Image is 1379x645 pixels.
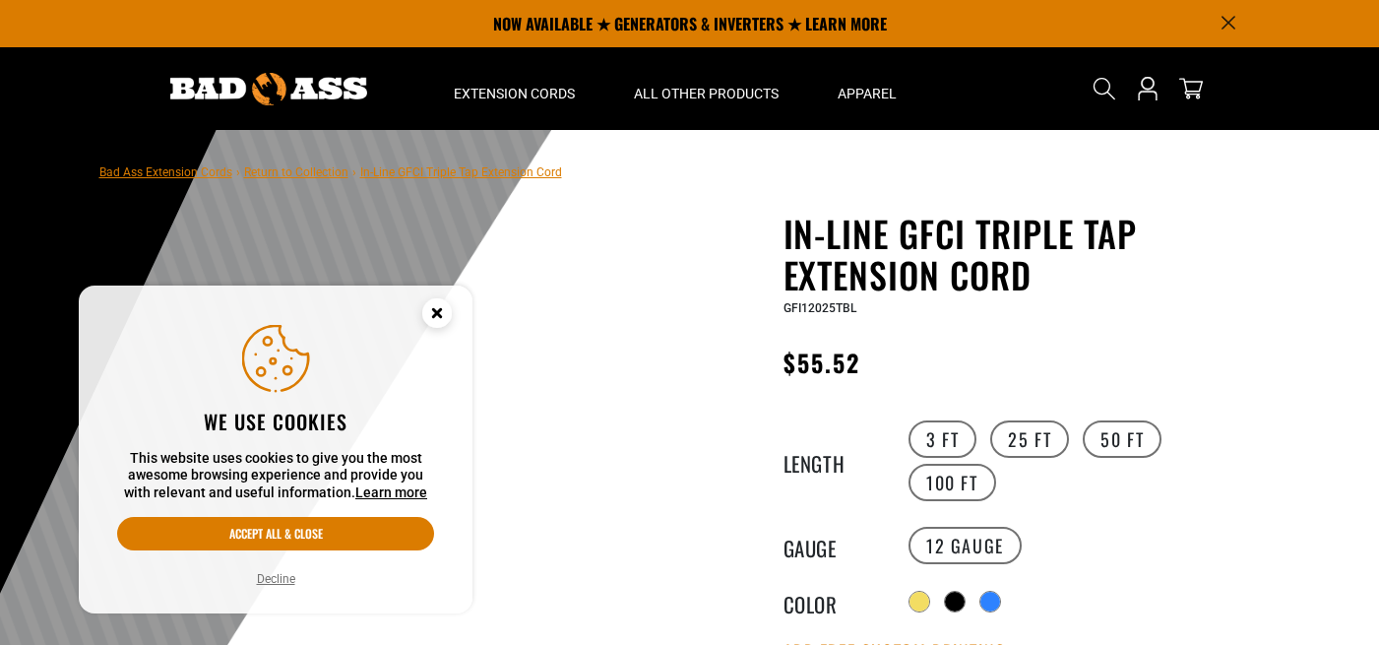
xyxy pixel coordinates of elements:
span: In-Line GFCI Triple Tap Extension Cord [360,165,562,179]
p: This website uses cookies to give you the most awesome browsing experience and provide you with r... [117,450,434,502]
summary: Extension Cords [424,47,604,130]
legend: Gauge [784,533,882,558]
a: Bad Ass Extension Cords [99,165,232,179]
a: Return to Collection [244,165,348,179]
summary: Apparel [808,47,926,130]
a: Learn more [355,484,427,500]
legend: Length [784,448,882,474]
label: 100 FT [909,464,996,501]
span: Extension Cords [454,85,575,102]
h2: We use cookies [117,409,434,434]
summary: All Other Products [604,47,808,130]
nav: breadcrumbs [99,160,562,183]
span: All Other Products [634,85,779,102]
h1: In-Line GFCI Triple Tap Extension Cord [784,213,1266,295]
span: $55.52 [784,345,860,380]
label: 25 FT [990,420,1069,458]
label: 3 FT [909,420,976,458]
label: 12 Gauge [909,527,1022,564]
button: Accept all & close [117,517,434,550]
aside: Cookie Consent [79,286,472,614]
legend: Color [784,589,882,614]
button: Decline [251,569,301,589]
span: › [236,165,240,179]
span: Apparel [838,85,897,102]
img: Bad Ass Extension Cords [170,73,367,105]
span: › [352,165,356,179]
label: 50 FT [1083,420,1161,458]
summary: Search [1089,73,1120,104]
span: GFI12025TBL [784,301,856,315]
